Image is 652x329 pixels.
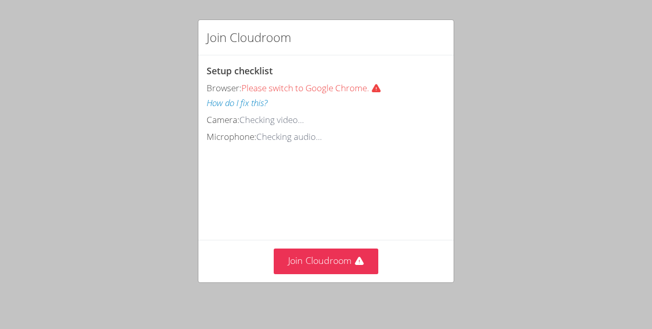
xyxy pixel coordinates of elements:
button: Join Cloudroom [274,249,379,274]
span: Please switch to Google Chrome. [241,82,385,94]
span: Checking audio... [256,131,322,142]
span: Checking video... [239,114,304,126]
h2: Join Cloudroom [207,28,291,47]
span: Browser: [207,82,241,94]
span: Microphone: [207,131,256,142]
span: Setup checklist [207,65,273,77]
span: Camera: [207,114,239,126]
button: How do I fix this? [207,96,268,111]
